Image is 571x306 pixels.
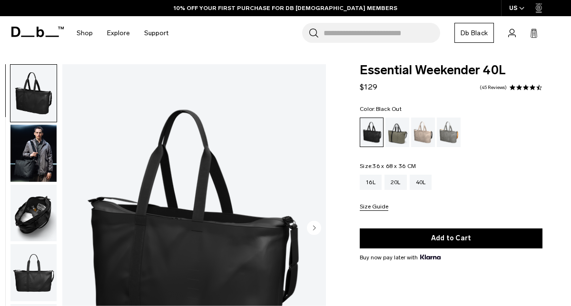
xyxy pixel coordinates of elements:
img: Essential Weekender 40L Black Out [10,244,57,301]
a: Sand Grey [437,118,461,147]
a: Fogbow Beige [411,118,435,147]
span: 36 x 68 x 36 CM [373,163,416,169]
button: Add to Cart [360,228,542,248]
a: 40L [410,175,432,190]
img: Essential Weekender 40L Black Out [10,125,57,182]
button: Essential Weekender 40L Black Out [10,244,57,302]
a: Shop [77,16,93,50]
a: Support [144,16,168,50]
legend: Color: [360,106,402,112]
a: Forest Green [385,118,409,147]
a: Black Out [360,118,384,147]
nav: Main Navigation [69,16,176,50]
button: Next slide [307,221,321,237]
a: 10% OFF YOUR FIRST PURCHASE FOR DB [DEMOGRAPHIC_DATA] MEMBERS [174,4,397,12]
span: Essential Weekender 40L [360,64,542,77]
a: 20L [384,175,407,190]
a: Db Black [454,23,494,43]
button: Essential Weekender 40L Black Out [10,124,57,182]
span: $129 [360,82,377,91]
legend: Size: [360,163,416,169]
button: Essential Weekender 40L Black Out [10,184,57,242]
button: Size Guide [360,204,388,211]
span: Buy now pay later with [360,253,441,262]
button: Essential Weekender 40L Black Out [10,64,57,122]
img: Essential Weekender 40L Black Out [10,65,57,122]
img: {"height" => 20, "alt" => "Klarna"} [420,255,441,259]
img: Essential Weekender 40L Black Out [10,185,57,242]
span: Black Out [376,106,402,112]
a: Explore [107,16,130,50]
a: 45 reviews [480,85,507,90]
a: 16L [360,175,382,190]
